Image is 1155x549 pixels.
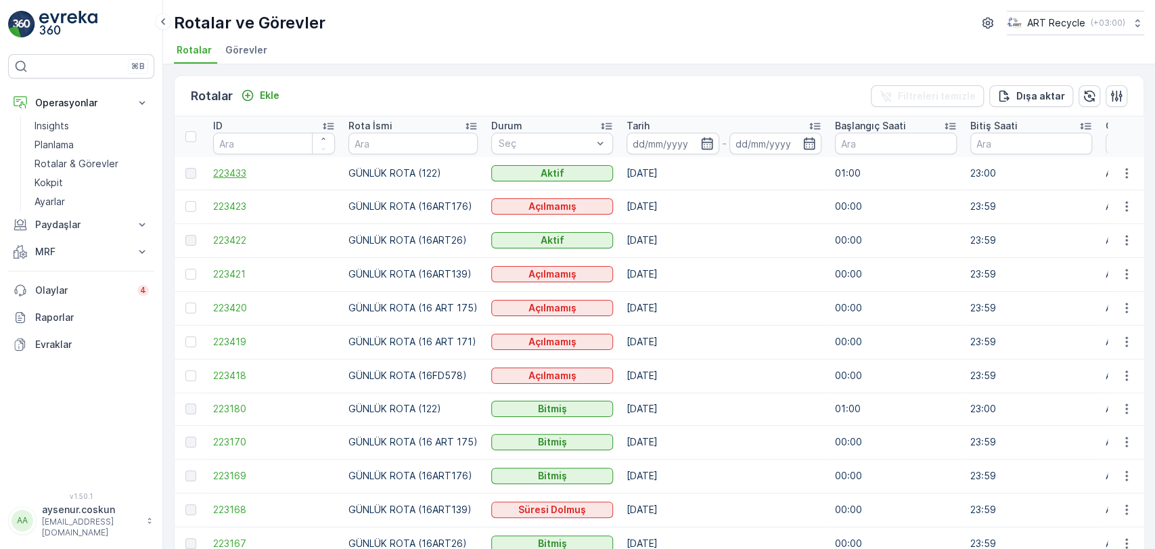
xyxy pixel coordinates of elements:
p: 00:00 [835,469,957,483]
p: 23:59 [970,369,1092,382]
p: Kokpit [35,176,63,190]
p: Rota İsmi [348,119,392,133]
td: [DATE] [620,190,828,223]
p: Rotalar & Görevler [35,157,118,171]
p: Açılmamış [528,301,576,315]
p: 01:00 [835,167,957,180]
input: Ara [213,133,335,154]
p: 00:00 [835,267,957,281]
p: 23:59 [970,469,1092,483]
p: Tarih [627,119,650,133]
p: Planlama [35,138,74,152]
td: [DATE] [620,257,828,291]
div: Toggle Row Selected [185,504,196,515]
p: Bitmiş [538,402,567,416]
button: ART Recycle(+03:00) [1007,11,1144,35]
a: 223433 [213,167,335,180]
p: Rotalar ve Görevler [174,12,325,34]
p: MRF [35,245,127,259]
a: 223421 [213,267,335,281]
button: Açılmamış [491,198,613,215]
button: Aktif [491,232,613,248]
a: Insights [29,116,154,135]
td: [DATE] [620,493,828,527]
p: Bitmiş [538,469,567,483]
p: [EMAIL_ADDRESS][DOMAIN_NAME] [42,517,139,538]
a: 223169 [213,469,335,483]
p: Süresi Dolmuş [518,503,586,517]
a: Olaylar4 [8,277,154,304]
p: Insights [35,119,69,133]
button: Dışa aktar [989,85,1073,107]
p: ID [213,119,223,133]
p: GÜNLÜK ROTA (16ART26) [348,234,478,247]
button: MRF [8,238,154,265]
td: [DATE] [620,157,828,190]
p: Durum [491,119,522,133]
div: Toggle Row Selected [185,470,196,481]
p: 00:00 [835,335,957,349]
p: Bitmiş [538,435,567,449]
p: 23:00 [970,167,1092,180]
div: Toggle Row Selected [185,201,196,212]
button: Süresi Dolmuş [491,502,613,518]
p: Filtreleri temizle [898,89,976,103]
p: Ekle [260,89,279,102]
p: 00:00 [835,234,957,247]
p: Olaylar [35,284,129,297]
p: 00:00 [835,503,957,517]
p: Aktif [541,234,564,247]
span: v 1.50.1 [8,492,154,500]
input: Ara [970,133,1092,154]
button: AAaysenur.coskun[EMAIL_ADDRESS][DOMAIN_NAME] [8,503,154,538]
p: GÜNLÜK ROTA (122) [348,167,478,180]
span: 223170 [213,435,335,449]
input: dd/mm/yyyy [729,133,822,154]
p: 00:00 [835,301,957,315]
td: [DATE] [620,223,828,257]
p: GÜNLÜK ROTA (16ART139) [348,503,478,517]
button: Açılmamış [491,266,613,282]
div: Toggle Row Selected [185,269,196,280]
td: [DATE] [620,459,828,493]
input: Ara [348,133,478,154]
button: Açılmamış [491,334,613,350]
p: 00:00 [835,435,957,449]
span: Görevler [225,43,267,57]
td: [DATE] [620,425,828,459]
div: Toggle Row Selected [185,437,196,447]
a: 223422 [213,234,335,247]
input: dd/mm/yyyy [627,133,719,154]
p: GÜNLÜK ROTA (16 ART 171) [348,335,478,349]
span: 223168 [213,503,335,517]
p: GÜNLÜK ROTA (16 ART 175) [348,435,478,449]
button: Açılmamış [491,368,613,384]
td: [DATE] [620,359,828,393]
span: Rotalar [177,43,212,57]
p: GÜNLÜK ROTA (16ART139) [348,267,478,281]
p: 23:59 [970,503,1092,517]
p: Açılmamış [528,369,576,382]
a: 223180 [213,402,335,416]
p: Operasyonlar [35,96,127,110]
img: logo_light-DOdMpM7g.png [39,11,97,38]
a: Evraklar [8,331,154,358]
p: Dışa aktar [1016,89,1065,103]
p: GÜNLÜK ROTA (122) [348,402,478,416]
span: 223418 [213,369,335,382]
p: Aktif [541,167,564,180]
div: Toggle Row Selected [185,336,196,347]
span: 223423 [213,200,335,213]
p: aysenur.coskun [42,503,139,517]
p: 23:59 [970,335,1092,349]
p: 00:00 [835,200,957,213]
p: 01:00 [835,402,957,416]
button: Bitmiş [491,401,613,417]
p: ( +03:00 ) [1091,18,1125,28]
p: Rotalar [191,87,233,106]
div: Toggle Row Selected [185,370,196,381]
p: Açılmamış [528,267,576,281]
